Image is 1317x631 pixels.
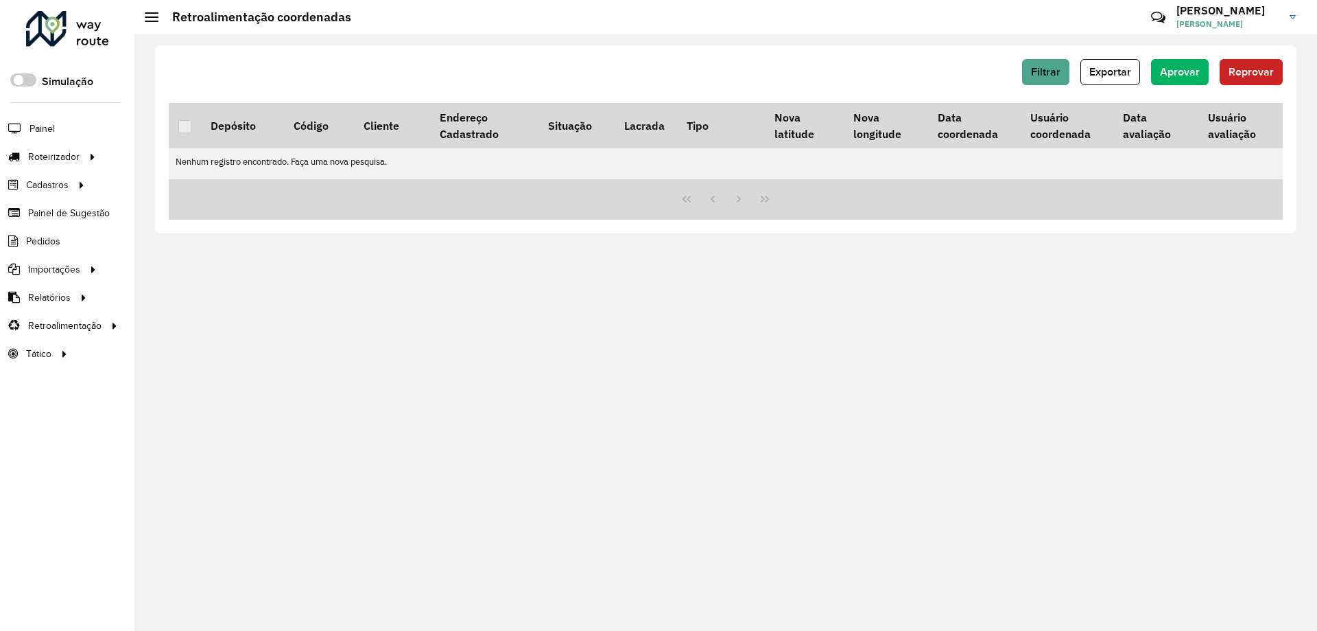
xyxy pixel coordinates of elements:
[1114,103,1198,148] th: Data avaliação
[1229,66,1274,78] span: Reprovar
[1151,59,1209,85] button: Aprovar
[26,347,51,361] span: Tático
[201,103,283,148] th: Depósito
[615,103,678,148] th: Lacrada
[1143,3,1173,32] a: Contato Rápido
[158,10,351,25] h2: Retroalimentação coordenadas
[430,103,539,148] th: Endereço Cadastrado
[26,178,69,192] span: Cadastros
[1021,103,1114,148] th: Usuário coordenada
[28,150,80,164] span: Roteirizador
[1160,66,1200,78] span: Aprovar
[1176,4,1279,17] h3: [PERSON_NAME]
[844,103,928,148] th: Nova longitude
[1031,66,1060,78] span: Filtrar
[678,103,745,148] th: Tipo
[28,319,102,333] span: Retroalimentação
[539,103,615,148] th: Situação
[354,103,430,148] th: Cliente
[28,206,110,220] span: Painel de Sugestão
[29,122,55,136] span: Painel
[28,262,80,277] span: Importações
[42,73,93,90] label: Simulação
[1176,18,1279,30] span: [PERSON_NAME]
[1089,66,1131,78] span: Exportar
[1220,59,1283,85] button: Reprovar
[28,290,71,305] span: Relatórios
[928,103,1021,148] th: Data coordenada
[284,103,354,148] th: Código
[1080,59,1140,85] button: Exportar
[765,103,844,148] th: Nova latitude
[1198,103,1283,148] th: Usuário avaliação
[26,234,60,249] span: Pedidos
[1022,59,1069,85] button: Filtrar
